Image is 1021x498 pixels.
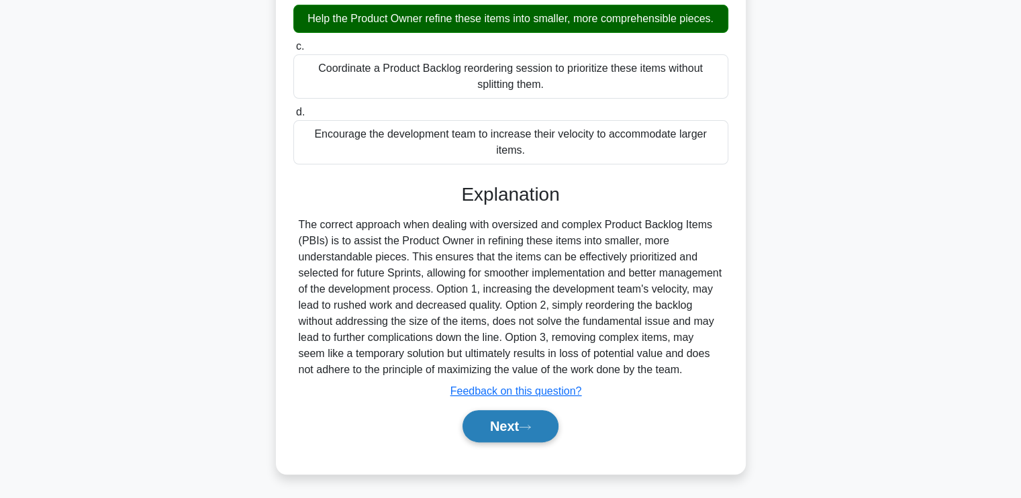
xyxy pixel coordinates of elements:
div: The correct approach when dealing with oversized and complex Product Backlog Items (PBIs) is to a... [299,217,723,378]
span: d. [296,106,305,117]
span: c. [296,40,304,52]
h3: Explanation [301,183,720,206]
div: Coordinate a Product Backlog reordering session to prioritize these items without splitting them. [293,54,728,99]
div: Encourage the development team to increase their velocity to accommodate larger items. [293,120,728,164]
button: Next [463,410,558,442]
a: Feedback on this question? [450,385,582,397]
div: Help the Product Owner refine these items into smaller, more comprehensible pieces. [293,5,728,33]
